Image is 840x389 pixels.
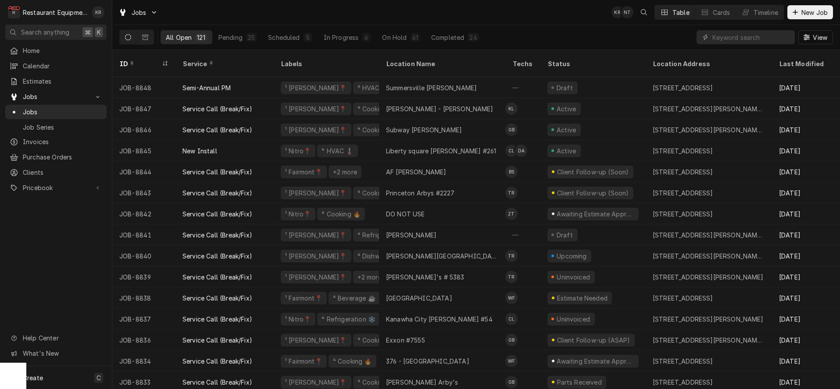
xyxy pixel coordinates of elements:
div: Labels [281,59,372,68]
div: On Hold [382,33,407,42]
div: CL [505,313,518,325]
button: New Job [787,5,833,19]
div: Restaurant Equipment Diagnostics [23,8,87,17]
div: Service Call (Break/Fix) [182,336,252,345]
div: JOB-8847 [112,98,175,119]
div: [DATE] [772,245,835,266]
span: Create [23,374,43,382]
div: [STREET_ADDRESS] [653,294,713,303]
button: View [798,30,833,44]
div: [PERSON_NAME]'s # 5383 [386,272,465,282]
a: Job Series [5,120,107,134]
div: ¹ [PERSON_NAME]📍 [284,336,348,345]
a: Calendar [5,59,107,73]
div: Service Call (Break/Fix) [182,209,252,219]
div: ¹ [PERSON_NAME]📍 [284,188,348,198]
div: Pending [218,33,243,42]
div: [STREET_ADDRESS] [653,378,713,387]
div: [DATE] [772,140,835,161]
div: CL [505,145,518,157]
span: Purchase Orders [23,152,102,162]
div: ⁴ Dishwashing 🌀 [357,251,409,261]
div: JOB-8842 [112,203,175,224]
div: [STREET_ADDRESS][PERSON_NAME] [653,272,764,282]
div: ¹ [PERSON_NAME]📍 [284,230,348,240]
div: Status [547,59,637,68]
div: JOB-8841 [112,224,175,245]
span: View [811,33,829,42]
div: BS [505,166,518,178]
div: JOB-8846 [112,119,175,140]
span: C [97,373,101,382]
div: AF [PERSON_NAME] [386,167,447,177]
div: ID [119,59,160,68]
div: WF [505,355,518,367]
div: Subway [PERSON_NAME] [386,125,462,134]
div: Last Modified [779,59,826,68]
div: [DATE] [772,203,835,224]
div: Service Call (Break/Fix) [182,272,252,282]
div: [STREET_ADDRESS] [653,209,713,219]
div: TR [505,187,518,199]
div: ⁴ HVAC 🌡️ [321,146,354,156]
span: Job Series [23,123,102,132]
div: Location Name [386,59,497,68]
div: [STREET_ADDRESS] [653,188,713,198]
div: [STREET_ADDRESS] [653,167,713,177]
span: Pricebook [23,183,89,192]
div: 25 [248,33,255,42]
div: Service [182,59,265,68]
input: Keyword search [712,30,790,44]
div: [STREET_ADDRESS] [653,83,713,92]
div: Kaleb Lewis's Avatar [505,103,518,115]
div: JOB-8848 [112,77,175,98]
div: ¹ Fairmont📍 [284,167,323,177]
div: Service Call (Break/Fix) [182,188,252,198]
div: [DATE] [772,329,835,350]
div: Service Call (Break/Fix) [182,251,252,261]
div: Client Follow-up (Soon) [556,167,629,177]
div: 5 [305,33,311,42]
div: ¹ [PERSON_NAME]📍 [284,83,348,92]
div: — [505,77,540,98]
div: 61 [412,33,418,42]
div: JOB-8844 [112,161,175,182]
span: Calendar [23,61,102,71]
div: [DATE] [772,350,835,371]
div: ¹ Nitro📍 [284,315,312,324]
div: Bryan Sanders's Avatar [505,166,518,178]
div: +2 more [357,272,382,282]
div: JOB-8836 [112,329,175,350]
div: Thomas Ross's Avatar [505,271,518,283]
div: All Open [166,33,192,42]
a: Purchase Orders [5,150,107,164]
div: Cards [713,8,730,17]
div: ⁴ Cooking 🔥 [332,357,373,366]
a: Estimates [5,74,107,88]
div: Table [672,8,690,17]
div: [DATE] [772,161,835,182]
div: Restaurant Equipment Diagnostics's Avatar [8,6,20,18]
div: [STREET_ADDRESS][PERSON_NAME][PERSON_NAME] [653,251,765,261]
div: ¹ Fairmont📍 [284,294,323,303]
span: Search anything [21,28,69,37]
div: Draft [555,83,574,92]
span: K [97,28,101,37]
div: Thomas Ross's Avatar [505,250,518,262]
div: [PERSON_NAME] Arby's [386,378,458,387]
div: [DATE] [772,98,835,119]
div: Exxon #7555 [386,336,425,345]
div: Techs [512,59,533,68]
div: Nick Tussey's Avatar [621,6,633,18]
div: Gary Beaver's Avatar [505,334,518,346]
a: Go to Pricebook [5,180,107,195]
div: Draft [555,230,574,240]
div: ¹ [PERSON_NAME]📍 [284,378,348,387]
a: Clients [5,165,107,180]
div: Service Call (Break/Fix) [182,294,252,303]
div: Estimate Needed [556,294,608,303]
div: Scheduled [268,33,300,42]
div: ⁴ Cooking 🔥 [357,104,397,113]
div: Active [555,125,577,134]
div: JOB-8838 [112,287,175,308]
